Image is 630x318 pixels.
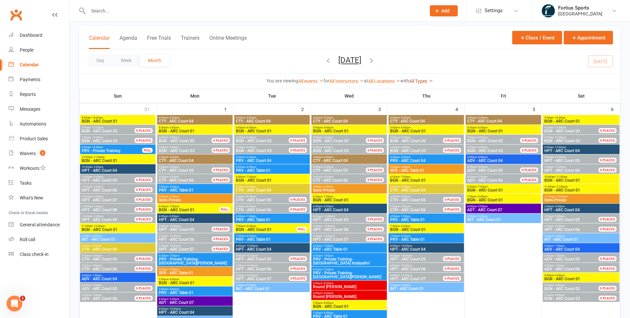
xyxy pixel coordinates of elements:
span: 9:00am [544,146,618,149]
span: BGN - ARC Court 01 [544,178,618,182]
span: CTY - ARC Court 04 [313,119,386,123]
span: ADV - ARC Court 04 [467,159,540,163]
a: Clubworx [8,7,24,23]
div: 0 PLACES [520,138,538,143]
div: Workouts [20,166,39,171]
span: PRV - ARC Table 01 [236,169,308,172]
span: 5:00pm [158,175,220,178]
span: 10:00am [81,185,142,188]
span: - 6:00pm [245,166,256,169]
span: - 12:00pm [91,136,103,139]
div: 0 PLACES [443,138,461,143]
iframe: Intercom live chat [7,296,22,311]
span: - 8:00pm [400,195,410,198]
span: - 6:00pm [245,156,256,159]
span: 5:00pm [158,156,231,159]
span: 5:00pm [158,146,220,149]
span: 4:00pm [313,116,386,119]
span: HPT - ARC Court 04 [81,169,154,172]
span: 9:00am [544,126,606,129]
div: 2 [301,103,310,114]
div: Tasks [20,180,31,186]
a: All Instructors [329,79,364,84]
div: General attendance [20,222,60,227]
span: BGN - ARC Court 03 [467,148,503,153]
span: CTH - ARC Court 04 [236,188,308,192]
div: 0 PLACES [289,197,307,202]
span: - 7:00pm [245,175,256,178]
span: - 10:00am [91,146,103,149]
div: Reports [20,92,36,97]
span: 10:00am [81,195,142,198]
span: - 2:00pm [93,205,103,208]
span: - 12:00pm [554,126,566,129]
a: Workouts [9,161,69,176]
div: What's New [20,195,43,200]
strong: for [324,78,329,83]
span: BGN - ARC Court 01 [467,188,540,192]
span: - 12:00pm [554,146,566,149]
div: 6 [611,103,620,114]
span: PRV - Private Training [81,149,142,153]
span: CTY - ARC Court 05 [159,168,194,173]
span: 4:00pm [467,116,540,119]
span: - 8:00pm [477,156,488,159]
button: Class / Event [512,31,562,44]
a: Automations [9,117,69,131]
button: Week [113,55,140,66]
span: - 6:00pm [323,175,333,178]
span: - 8:00pm [477,175,488,178]
span: 5:00pm [390,146,451,149]
span: - 12:00pm [554,166,566,169]
span: 9:00am [81,126,142,129]
span: PRV - ARC Court 04 [390,159,463,163]
span: BGN - ARC Court 02 [467,139,503,143]
div: 5 [533,103,542,114]
span: - 8:00pm [477,136,488,139]
span: - 8:00pm [323,146,333,149]
a: Dashboard [9,28,69,43]
span: PRV - ARC Court 04 [236,159,308,163]
button: Calendar [89,35,110,49]
span: - 2:00pm [93,195,103,198]
span: Semi-Private [544,198,618,202]
span: - 11:00am [93,156,105,159]
a: Payments [9,72,69,87]
span: BGN - ARC Court 03 [236,148,272,153]
span: - 12:00pm [555,195,568,198]
span: 9:00am [81,136,142,139]
span: 5:00pm [313,156,386,159]
span: 6:00pm [236,185,308,188]
span: HPT - ARC Court 05 [82,178,117,183]
span: 9:00am [544,156,606,159]
span: BGN - ARC Court 02 [159,139,195,143]
span: BGN - ARC Court 03 [544,139,580,143]
div: 0 PLACES [212,177,230,182]
span: CTY - ARC Court 05 [313,168,348,173]
span: - 8:00pm [323,136,333,139]
div: People [20,47,33,53]
span: 6:00pm [390,175,463,178]
span: BGN - ARC Court 01 [467,129,540,133]
span: - 2:00pm [93,166,103,169]
span: - 7:00pm [168,205,179,208]
span: BGN - ARC Court 01 [544,188,618,192]
span: CTY - ARC Court 04 [467,119,540,123]
span: BGN - ARC Court 01 [313,129,386,133]
div: 0 PLACES [135,197,153,202]
span: BGN - ARC Court 01 [390,129,463,133]
a: People [9,43,69,57]
span: 6:00pm [467,166,528,169]
span: BGN - ARC Court 01 [236,129,308,133]
span: 4:00pm [236,116,308,119]
div: Dashboard [20,33,42,38]
span: - 6:00pm [168,175,179,178]
span: - 6:00pm [168,195,179,198]
div: 0 PLACES [598,138,617,143]
span: ADV - ARC Court 06 [467,178,503,183]
span: - 8:00pm [168,146,179,149]
span: BGN - ARC Court 02 [236,139,272,143]
span: 5:00pm [236,146,297,149]
span: 6:00pm [236,205,297,208]
span: 5:00pm [236,126,308,129]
